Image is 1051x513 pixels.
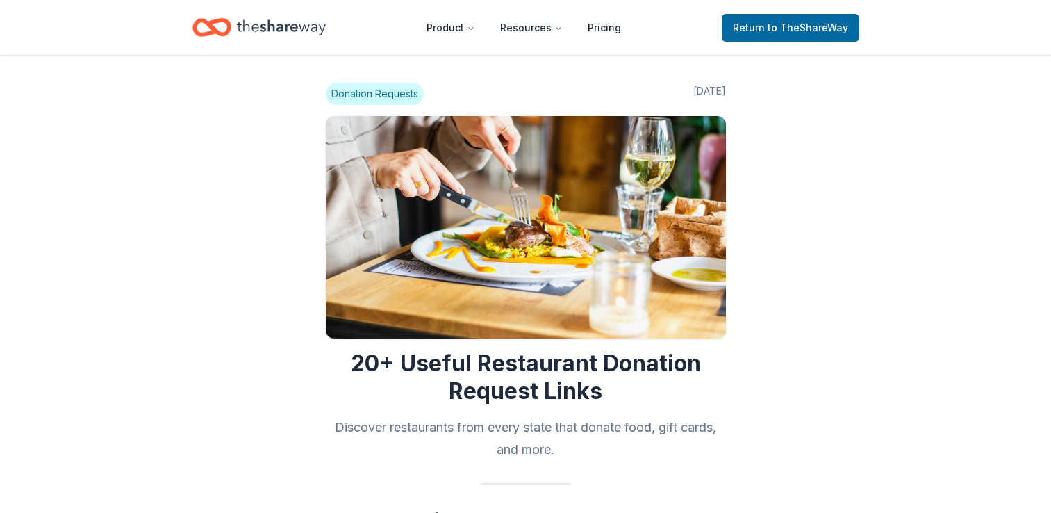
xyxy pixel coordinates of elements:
[326,416,726,461] h2: Discover restaurants from every state that donate food, gift cards, and more.
[722,14,859,42] a: Returnto TheShareWay
[489,14,574,42] button: Resources
[733,19,848,36] span: Return
[693,83,726,105] span: [DATE]
[768,22,848,33] span: to TheShareWay
[577,14,632,42] a: Pricing
[326,350,726,405] h1: 20+ Useful Restaurant Donation Request Links
[415,11,632,44] nav: Main
[326,116,726,339] img: Image for 20+ Useful Restaurant Donation Request Links
[415,14,486,42] button: Product
[326,83,424,105] span: Donation Requests
[192,11,326,44] a: Home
